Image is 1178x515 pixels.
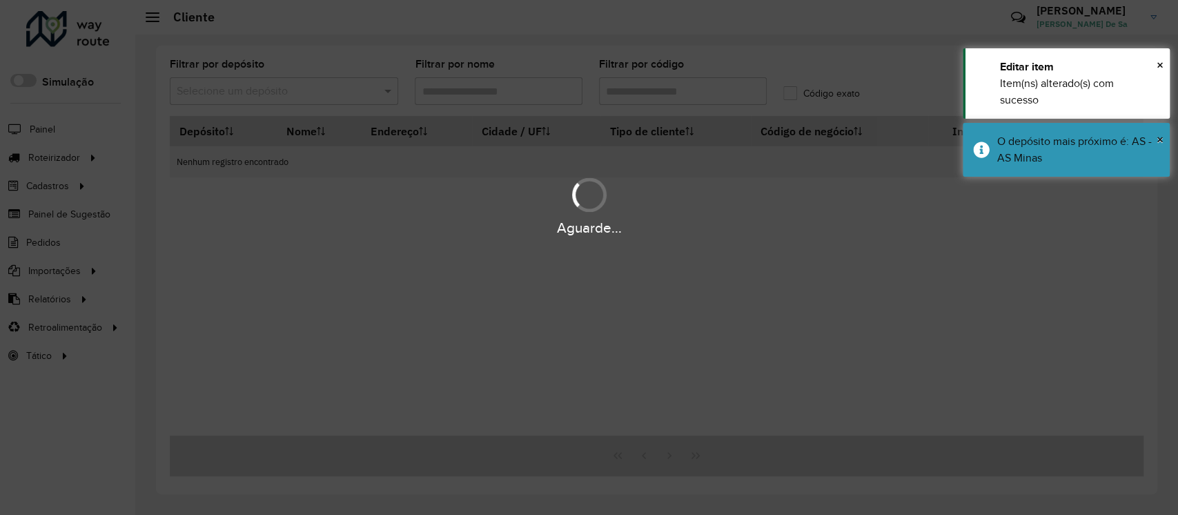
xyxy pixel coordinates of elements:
[1000,59,1159,75] div: Editar item
[1157,132,1164,147] span: ×
[997,133,1159,166] div: O depósito mais próximo é: AS - AS Minas
[1157,129,1164,150] button: Close
[1000,75,1159,108] div: Item(ns) alterado(s) com sucesso
[1157,57,1164,72] span: ×
[1157,55,1164,75] button: Close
